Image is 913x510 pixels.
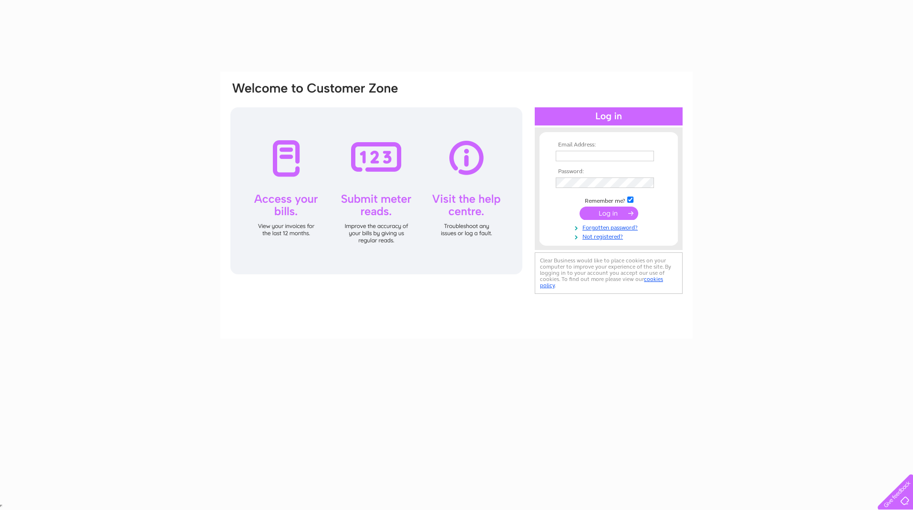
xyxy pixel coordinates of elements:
[535,252,683,294] div: Clear Business would like to place cookies on your computer to improve your experience of the sit...
[553,195,664,205] td: Remember me?
[553,168,664,175] th: Password:
[556,222,664,231] a: Forgotten password?
[553,142,664,148] th: Email Address:
[540,276,663,289] a: cookies policy
[556,231,664,240] a: Not registered?
[580,207,638,220] input: Submit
